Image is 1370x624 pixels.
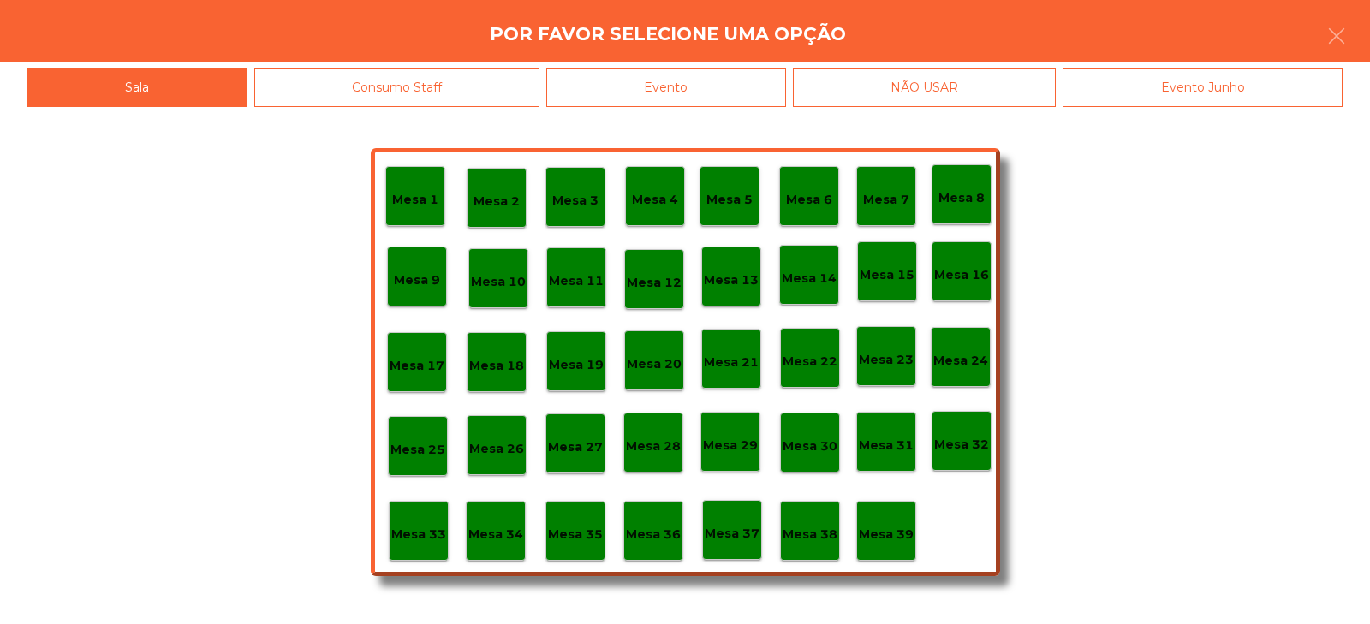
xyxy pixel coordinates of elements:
p: Mesa 27 [548,437,603,457]
p: Mesa 17 [390,356,444,376]
p: Mesa 11 [549,271,604,291]
p: Mesa 7 [863,190,909,210]
p: Mesa 39 [859,525,914,544]
p: Mesa 14 [782,269,837,288]
p: Mesa 20 [627,354,682,374]
p: Mesa 4 [632,190,678,210]
p: Mesa 10 [471,272,526,292]
p: Mesa 13 [704,270,759,290]
h4: Por favor selecione uma opção [490,21,846,47]
div: Evento [546,68,786,107]
p: Mesa 19 [549,355,604,375]
div: NÃO USAR [793,68,1057,107]
p: Mesa 22 [783,352,837,371]
p: Mesa 8 [938,188,985,208]
p: Mesa 3 [552,191,599,211]
p: Mesa 28 [626,437,681,456]
p: Mesa 2 [474,192,520,211]
p: Mesa 36 [626,525,681,544]
p: Mesa 23 [859,350,914,370]
p: Mesa 12 [627,273,682,293]
p: Mesa 35 [548,525,603,544]
p: Mesa 25 [390,440,445,460]
p: Mesa 1 [392,190,438,210]
p: Mesa 9 [394,270,440,290]
p: Mesa 32 [934,435,989,455]
p: Mesa 30 [783,437,837,456]
div: Evento Junho [1063,68,1343,107]
p: Mesa 26 [469,439,524,459]
p: Mesa 6 [786,190,832,210]
p: Mesa 31 [859,436,914,455]
p: Mesa 15 [860,265,914,285]
p: Mesa 37 [705,524,759,544]
p: Mesa 16 [934,265,989,285]
p: Mesa 38 [783,525,837,544]
p: Mesa 24 [933,351,988,371]
p: Mesa 33 [391,525,446,544]
div: Sala [27,68,247,107]
div: Consumo Staff [254,68,540,107]
p: Mesa 18 [469,356,524,376]
p: Mesa 29 [703,436,758,455]
p: Mesa 5 [706,190,753,210]
p: Mesa 21 [704,353,759,372]
p: Mesa 34 [468,525,523,544]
